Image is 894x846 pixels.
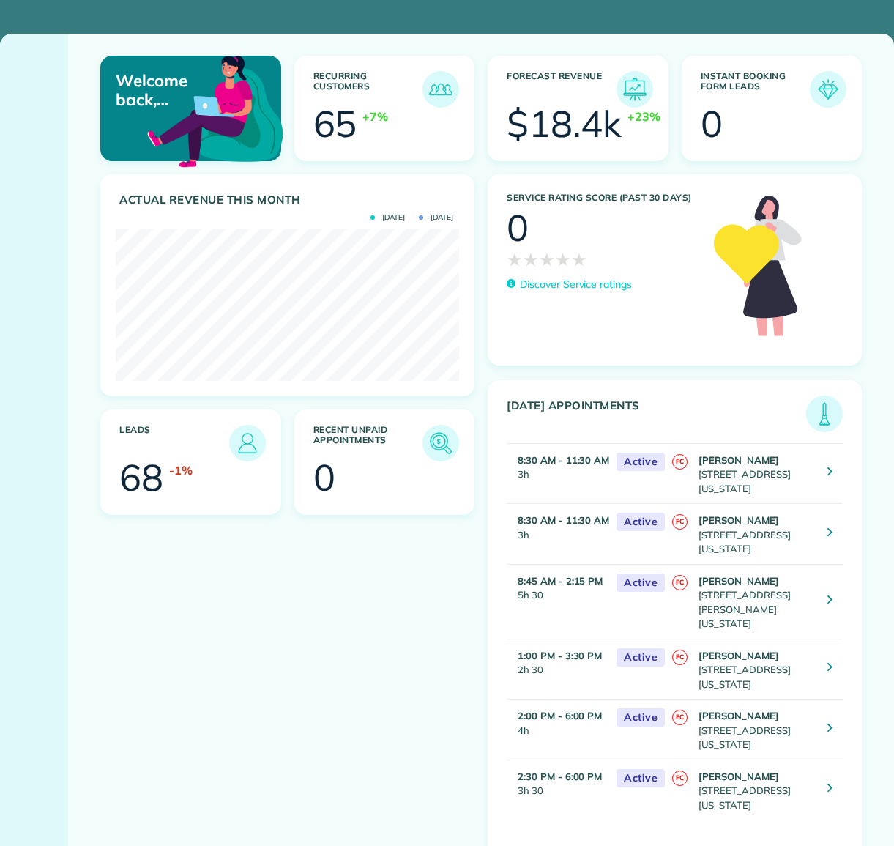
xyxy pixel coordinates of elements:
td: 3h 30 [507,760,609,820]
div: 65 [313,105,357,142]
span: FC [672,514,688,530]
img: icon_recurring_customers-cf858462ba22bcd05b5a5880d41d6543d210077de5bb9ebc9590e49fd87d84ed.png [426,75,455,104]
div: +7% [362,108,388,125]
div: $18.4k [507,105,622,142]
span: ★ [507,246,523,272]
span: [DATE] [370,214,405,221]
span: FC [672,710,688,725]
td: 5h 30 [507,564,609,639]
img: icon_todays_appointments-901f7ab196bb0bea1936b74009e4eb5ffbc2d2711fa7634e0d609ed5ef32b18b.png [810,399,839,428]
td: [STREET_ADDRESS][US_STATE] [695,443,816,504]
td: [STREET_ADDRESS][PERSON_NAME][US_STATE] [695,564,816,639]
h3: [DATE] Appointments [507,399,806,432]
p: Welcome back, [PERSON_NAME] AND [PERSON_NAME]! [116,71,220,110]
td: 3h [507,504,609,565]
span: ★ [523,246,539,272]
span: Active [617,574,665,592]
span: Active [617,708,665,727]
h3: Service Rating score (past 30 days) [507,193,699,203]
strong: [PERSON_NAME] [699,575,779,587]
td: [STREET_ADDRESS][US_STATE] [695,760,816,820]
span: ★ [539,246,555,272]
strong: 8:30 AM - 11:30 AM [518,454,609,466]
td: 2h 30 [507,639,609,700]
div: 68 [119,459,163,496]
div: 0 [507,209,529,246]
td: 4h [507,700,609,760]
strong: [PERSON_NAME] [699,710,779,721]
div: 0 [313,459,335,496]
img: icon_forecast_revenue-8c13a41c7ed35a8dcfafea3cbb826a0462acb37728057bba2d056411b612bbbe.png [620,75,649,104]
a: Discover Service ratings [507,277,632,292]
strong: [PERSON_NAME] [699,771,779,782]
strong: 8:45 AM - 2:15 PM [518,575,603,587]
img: icon_leads-1bed01f49abd5b7fead27621c3d59655bb73ed531f8eeb49469d10e621d6b896.png [233,428,262,458]
img: icon_form_leads-04211a6a04a5b2264e4ee56bc0799ec3eb69b7e499cbb523a139df1d13a81ae0.png [813,75,843,104]
strong: 8:30 AM - 11:30 AM [518,514,609,526]
span: Active [617,513,665,531]
span: Active [617,453,665,471]
td: [STREET_ADDRESS][US_STATE] [695,504,816,565]
p: Discover Service ratings [520,277,632,292]
span: FC [672,454,688,470]
div: 0 [701,105,723,142]
strong: [PERSON_NAME] [699,514,779,526]
div: -1% [169,461,193,479]
h3: Recent unpaid appointments [313,425,423,461]
strong: 2:30 PM - 6:00 PM [518,771,602,782]
span: FC [672,771,688,786]
td: [STREET_ADDRESS][US_STATE] [695,639,816,700]
td: 3h [507,443,609,504]
td: [STREET_ADDRESS][US_STATE] [695,700,816,760]
span: Active [617,648,665,667]
strong: [PERSON_NAME] [699,454,779,466]
span: [DATE] [419,214,453,221]
div: +23% [627,108,660,125]
h3: Leads [119,425,229,461]
span: Active [617,769,665,787]
strong: 2:00 PM - 6:00 PM [518,710,602,721]
strong: [PERSON_NAME] [699,650,779,661]
span: ★ [555,246,571,272]
span: FC [672,575,688,590]
strong: 1:00 PM - 3:30 PM [518,650,602,661]
h3: Forecast Revenue [507,71,617,108]
h3: Instant Booking Form Leads [701,71,811,108]
span: FC [672,650,688,665]
h3: Recurring Customers [313,71,423,108]
img: dashboard_welcome-42a62b7d889689a78055ac9021e634bf52bae3f8056760290aed330b23ab8690.png [144,39,286,181]
h3: Actual Revenue this month [119,193,459,207]
img: icon_unpaid_appointments-47b8ce3997adf2238b356f14209ab4cced10bd1f174958f3ca8f1d0dd7fffeee.png [426,428,455,458]
span: ★ [571,246,587,272]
